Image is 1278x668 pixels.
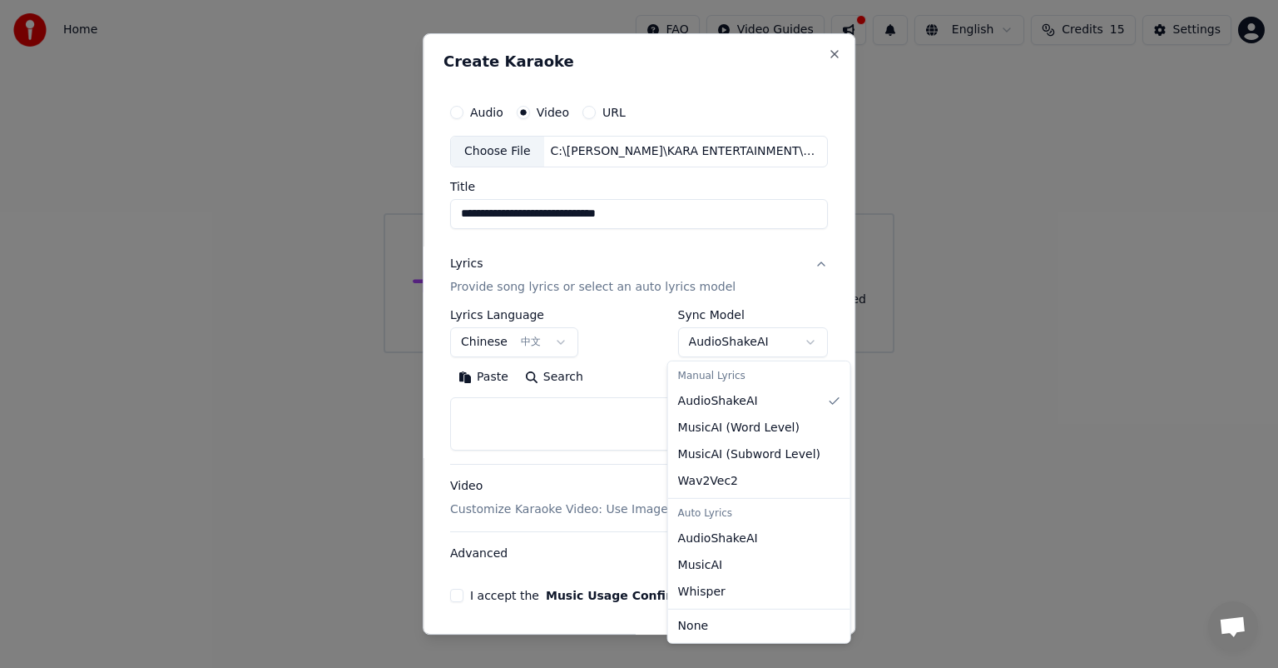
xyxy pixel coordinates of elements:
[678,531,758,547] span: AudioShakeAI
[678,618,709,635] span: None
[671,502,847,526] div: Auto Lyrics
[678,420,800,436] span: MusicAI ( Word Level )
[671,365,847,388] div: Manual Lyrics
[678,393,758,410] span: AudioShakeAI
[678,584,726,601] span: Whisper
[678,557,723,574] span: MusicAI
[678,473,738,490] span: Wav2Vec2
[678,446,820,463] span: MusicAI ( Subword Level )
